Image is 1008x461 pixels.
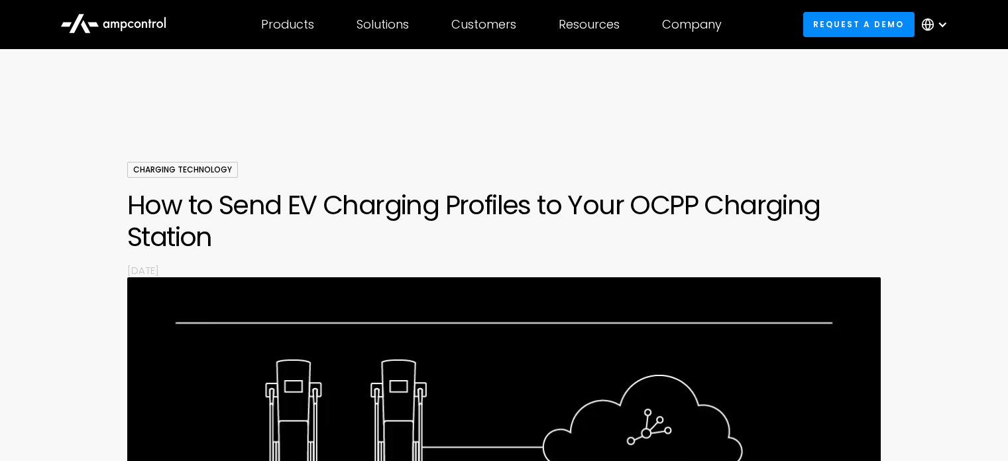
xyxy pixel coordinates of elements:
div: Company [662,17,722,32]
div: Customers [451,17,516,32]
div: Products [261,17,314,32]
p: [DATE] [127,263,881,277]
h1: How to Send EV Charging Profiles to Your OCPP Charging Station [127,189,881,253]
div: Resources [559,17,620,32]
div: Solutions [357,17,409,32]
a: Request a demo [803,12,915,36]
div: Charging Technology [127,162,238,178]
